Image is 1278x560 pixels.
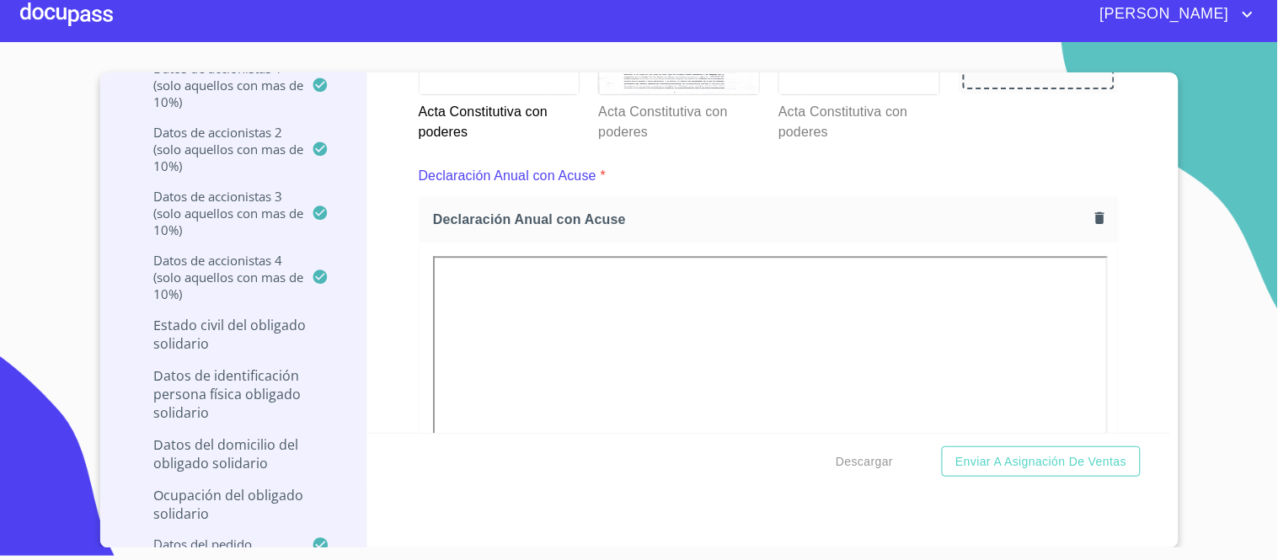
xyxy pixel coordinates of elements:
span: Declaración Anual con Acuse [433,211,1088,228]
p: Estado Civil del Obligado Solidario [120,316,347,353]
p: Datos de Identificación Persona Física Obligado Solidario [120,366,347,422]
button: Enviar a Asignación de Ventas [942,446,1140,477]
p: Acta Constitutiva con poderes [598,95,758,142]
p: Declaración Anual con Acuse [419,166,596,186]
p: Datos de accionistas 2 (solo aquellos con mas de 10%) [120,124,313,174]
p: Datos del pedido [120,536,313,553]
p: Datos de accionistas 4 (solo aquellos con mas de 10%) [120,252,313,302]
button: account of current user [1088,1,1258,28]
p: Acta Constitutiva con poderes [778,95,938,142]
button: Descargar [829,446,900,477]
span: Enviar a Asignación de Ventas [955,451,1126,472]
p: Acta Constitutiva con poderes [419,95,579,142]
p: Datos de accionistas 3 (solo aquellos con mas de 10%) [120,188,313,238]
span: [PERSON_NAME] [1088,1,1238,28]
span: Descargar [836,451,893,472]
p: Datos de accionistas 1 (solo aquellos con mas de 10%) [120,60,313,110]
p: Ocupación del Obligado Solidario [120,486,347,523]
p: Datos del Domicilio del Obligado Solidario [120,435,347,472]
